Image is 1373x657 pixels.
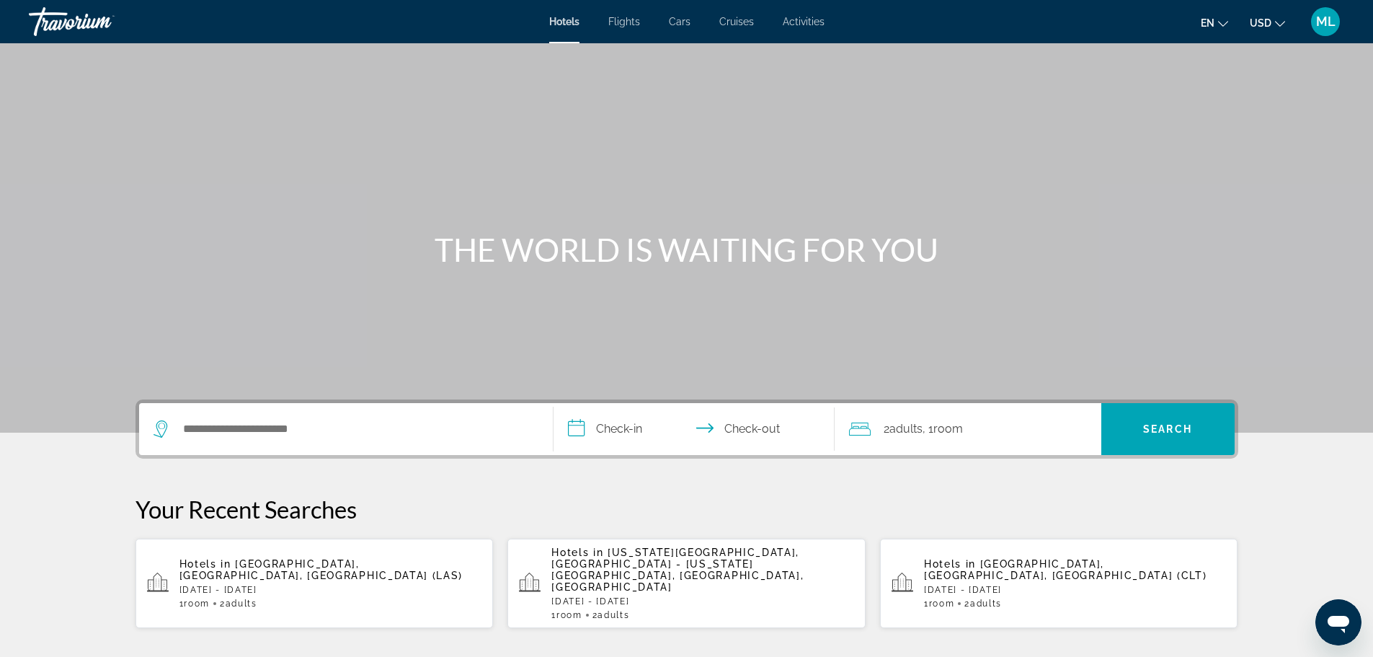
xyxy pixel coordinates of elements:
[924,599,954,609] span: 1
[551,596,854,607] p: [DATE] - [DATE]
[719,16,754,27] a: Cruises
[889,422,923,436] span: Adults
[551,610,582,620] span: 1
[783,16,825,27] a: Activities
[549,16,579,27] a: Hotels
[220,599,257,609] span: 2
[592,610,630,620] span: 2
[924,558,1207,581] span: [GEOGRAPHIC_DATA], [GEOGRAPHIC_DATA], [GEOGRAPHIC_DATA] (CLT)
[1201,12,1228,33] button: Change language
[933,422,963,436] span: Room
[1101,403,1235,455] button: Search
[1307,6,1344,37] button: User Menu
[835,403,1101,455] button: Travelers: 2 adults, 0 children
[184,599,210,609] span: Room
[1250,17,1271,29] span: USD
[179,558,463,581] span: [GEOGRAPHIC_DATA], [GEOGRAPHIC_DATA], [GEOGRAPHIC_DATA] (LAS)
[880,538,1238,629] button: Hotels in [GEOGRAPHIC_DATA], [GEOGRAPHIC_DATA], [GEOGRAPHIC_DATA] (CLT)[DATE] - [DATE]1Room2Adults
[556,610,582,620] span: Room
[929,599,955,609] span: Room
[551,547,804,593] span: [US_STATE][GEOGRAPHIC_DATA], [GEOGRAPHIC_DATA] - [US_STATE][GEOGRAPHIC_DATA], [GEOGRAPHIC_DATA], ...
[179,558,231,570] span: Hotels in
[507,538,866,629] button: Hotels in [US_STATE][GEOGRAPHIC_DATA], [GEOGRAPHIC_DATA] - [US_STATE][GEOGRAPHIC_DATA], [GEOGRAPH...
[884,419,923,439] span: 2
[923,419,963,439] span: , 1
[226,599,257,609] span: Adults
[608,16,640,27] a: Flights
[1201,17,1214,29] span: en
[135,538,494,629] button: Hotels in [GEOGRAPHIC_DATA], [GEOGRAPHIC_DATA], [GEOGRAPHIC_DATA] (LAS)[DATE] - [DATE]1Room2Adults
[964,599,1002,609] span: 2
[179,585,482,595] p: [DATE] - [DATE]
[1250,12,1285,33] button: Change currency
[1315,599,1361,645] iframe: Button to launch messaging window
[669,16,690,27] a: Cars
[29,3,173,40] a: Travorium
[135,495,1238,524] p: Your Recent Searches
[179,599,210,609] span: 1
[924,585,1227,595] p: [DATE] - [DATE]
[417,231,957,268] h1: THE WORLD IS WAITING FOR YOU
[970,599,1002,609] span: Adults
[924,558,976,570] span: Hotels in
[1143,423,1192,435] span: Search
[139,403,1235,455] div: Search widget
[597,610,629,620] span: Adults
[554,403,835,455] button: Select check in and out date
[1316,14,1336,29] span: ML
[182,418,531,440] input: Search hotel destination
[551,547,603,558] span: Hotels in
